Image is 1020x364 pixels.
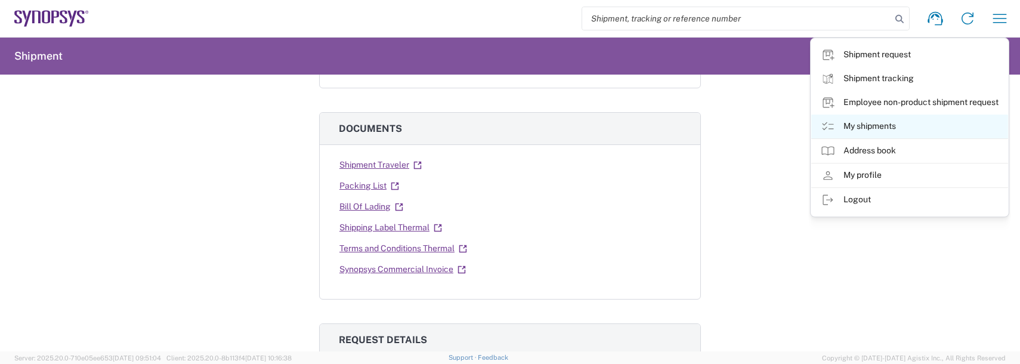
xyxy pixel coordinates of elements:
[339,123,402,134] span: Documents
[339,238,468,259] a: Terms and Conditions Thermal
[478,354,508,361] a: Feedback
[811,43,1008,67] a: Shipment request
[582,7,891,30] input: Shipment, tracking or reference number
[339,175,400,196] a: Packing List
[245,354,292,362] span: [DATE] 10:16:38
[339,334,427,346] span: Request details
[811,67,1008,91] a: Shipment tracking
[339,196,404,217] a: Bill Of Lading
[811,91,1008,115] a: Employee non-product shipment request
[822,353,1006,363] span: Copyright © [DATE]-[DATE] Agistix Inc., All Rights Reserved
[166,354,292,362] span: Client: 2025.20.0-8b113f4
[14,49,63,63] h2: Shipment
[811,164,1008,187] a: My profile
[339,259,466,280] a: Synopsys Commercial Invoice
[113,354,161,362] span: [DATE] 09:51:04
[449,354,478,361] a: Support
[339,217,443,238] a: Shipping Label Thermal
[811,115,1008,138] a: My shipments
[14,354,161,362] span: Server: 2025.20.0-710e05ee653
[339,155,422,175] a: Shipment Traveler
[811,139,1008,163] a: Address book
[811,188,1008,212] a: Logout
